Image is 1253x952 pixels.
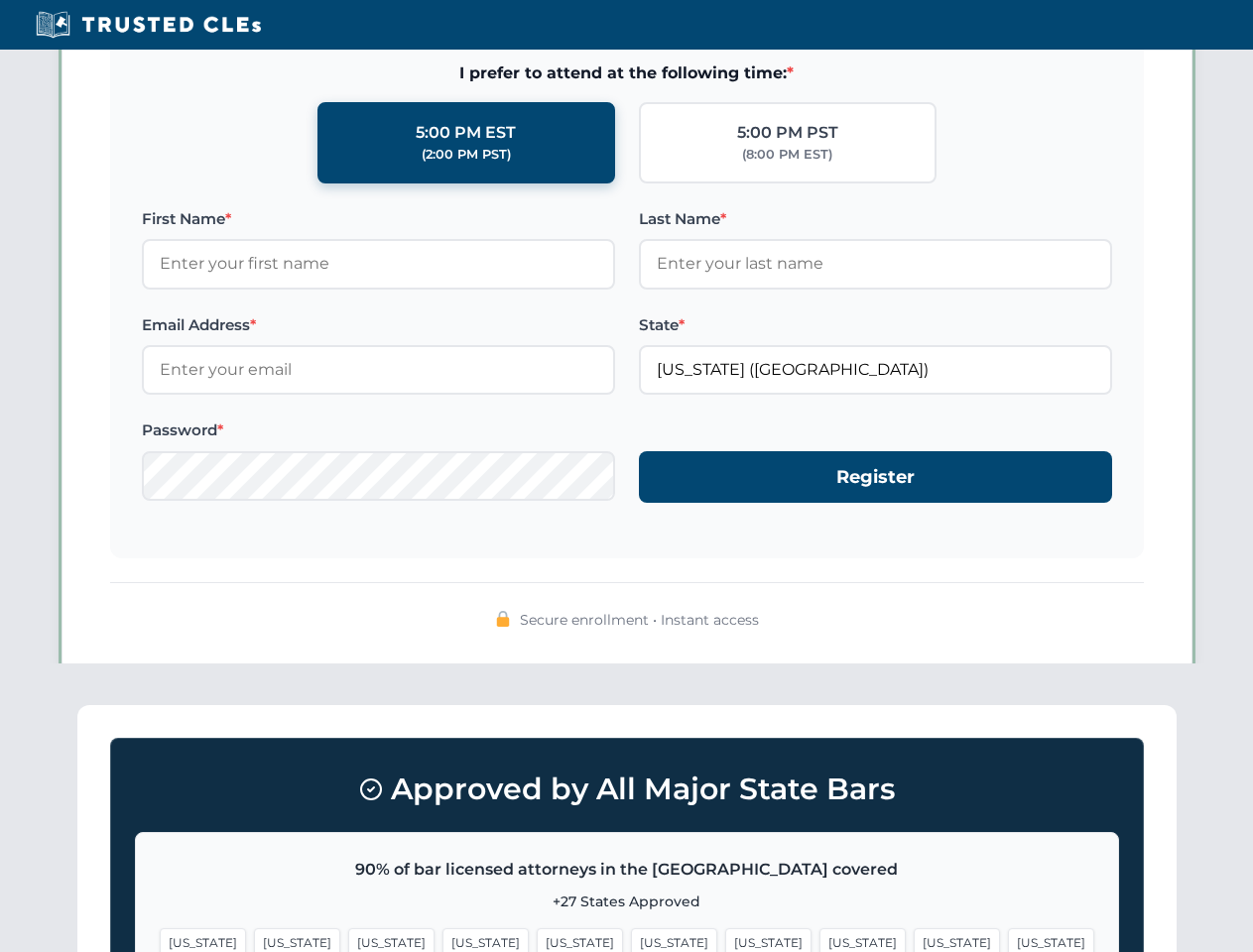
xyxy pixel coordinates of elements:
[742,145,832,165] div: (8:00 PM EST)
[160,857,1094,883] p: 90% of bar licensed attorneys in the [GEOGRAPHIC_DATA] covered
[520,609,759,631] span: Secure enrollment • Instant access
[30,10,267,40] img: Trusted CLEs
[142,207,615,231] label: First Name
[639,207,1112,231] label: Last Name
[639,313,1112,337] label: State
[142,418,615,442] label: Password
[495,611,511,627] img: 🔒
[639,345,1112,395] input: Washington (WA)
[639,451,1112,504] button: Register
[416,120,516,146] div: 5:00 PM EST
[135,763,1119,816] h3: Approved by All Major State Bars
[422,145,511,165] div: (2:00 PM PST)
[160,891,1094,912] p: +27 States Approved
[737,120,838,146] div: 5:00 PM PST
[142,313,615,337] label: Email Address
[142,345,615,395] input: Enter your email
[142,239,615,289] input: Enter your first name
[639,239,1112,289] input: Enter your last name
[142,60,1112,86] span: I prefer to attend at the following time:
